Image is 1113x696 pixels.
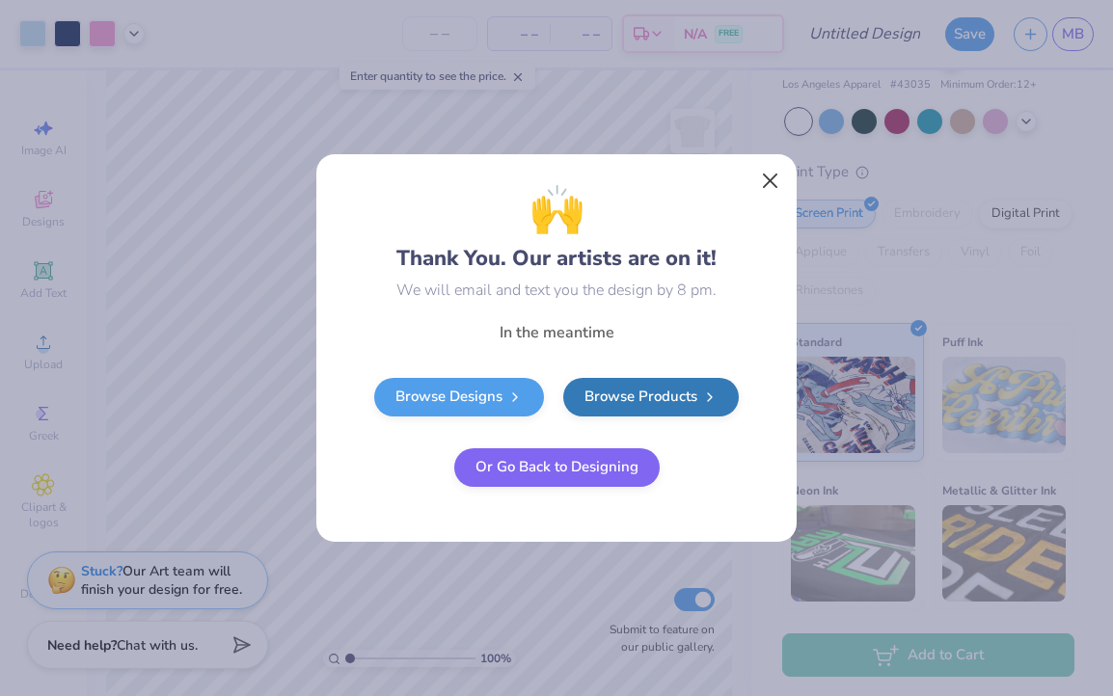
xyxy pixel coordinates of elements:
a: Browse Designs [374,378,544,416]
a: Browse Products [563,378,739,416]
span: In the meantime [500,322,614,343]
div: Thank You. Our artists are on it! [396,176,717,275]
button: Close [752,163,789,200]
div: We will email and text you the design by 8 pm. [396,279,717,302]
span: 🙌 [529,176,584,243]
button: Or Go Back to Designing [454,448,660,487]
